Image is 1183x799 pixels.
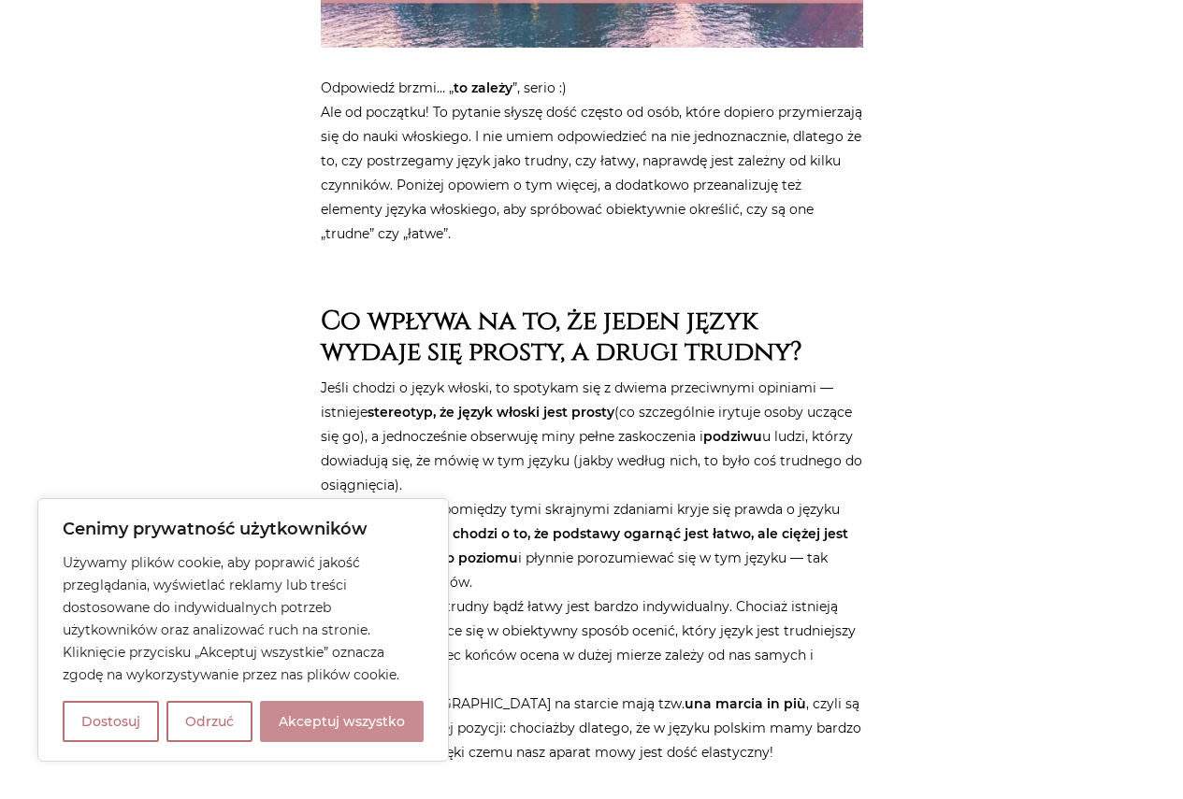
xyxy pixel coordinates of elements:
strong: to zależy [454,79,512,96]
p: Cenimy prywatność użytkowników [63,518,424,540]
p: Używamy plików cookie, aby poprawić jakość przeglądania, wyświetlać reklamy lub treści dostosowan... [63,551,424,686]
strong: Co wpływa na to, że jeden język wydaje się prosty, a drugi trudny? [321,304,802,370]
button: Akceptuj wszystko [260,701,424,742]
p: Odpowiedź brzmi… „ ”, serio :) Ale od początku! To pytanie słyszę dość często od osób, które dopi... [321,76,863,246]
strong: stereotyp, że język włoski jest prosty [368,404,614,421]
strong: una marcia in più [685,695,806,712]
p: Jeśli chodzi o język włoski, to spotykam się z dwiema przeciwnymi opiniami — istnieje (co szczegó... [321,376,863,764]
button: Dostosuj [63,701,159,742]
strong: podziwu [703,428,762,445]
strong: być może chodzi o to, że podstawy ogarnąć jest łatwo, ale ciężej jest dojść do wysokiego poziomu [321,525,848,566]
button: Odrzuć [166,701,252,742]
